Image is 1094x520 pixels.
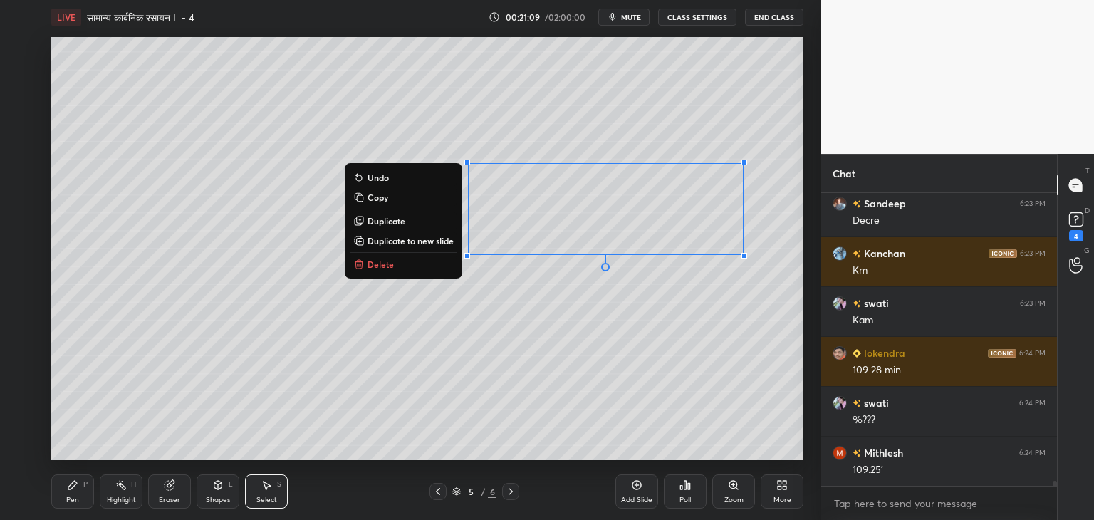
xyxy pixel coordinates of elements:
div: 6:24 PM [1019,399,1046,407]
div: Shapes [206,496,230,504]
h6: Kanchan [861,246,905,261]
p: Duplicate to new slide [368,235,454,246]
button: mute [598,9,650,26]
div: LIVE [51,9,81,26]
img: no-rating-badge.077c3623.svg [853,400,861,407]
img: no-rating-badge.077c3623.svg [853,449,861,457]
div: 6:23 PM [1020,299,1046,308]
img: 17963b32a8114a8eaca756b508a36ab1.jpg [833,346,847,360]
button: Undo [350,169,457,186]
img: 3 [833,246,847,261]
h4: सामान्य कार्बनिक रसायन L - 4 [87,11,194,24]
p: Chat [821,155,867,192]
div: Poll [679,496,691,504]
p: Copy [368,192,388,203]
div: / [481,487,485,496]
div: More [773,496,791,504]
h6: Mithlesh [861,445,903,460]
button: Duplicate [350,212,457,229]
div: Eraser [159,496,180,504]
div: 6:24 PM [1019,449,1046,457]
div: L [229,481,233,488]
p: Delete [368,259,394,270]
div: 4 [1069,230,1083,241]
img: no-rating-badge.077c3623.svg [853,300,861,308]
div: Highlight [107,496,136,504]
button: Copy [350,189,457,206]
div: 6:23 PM [1020,249,1046,258]
h6: Sandeep [861,196,906,211]
img: no-rating-badge.077c3623.svg [853,250,861,258]
p: T [1085,165,1090,176]
button: CLASS SETTINGS [658,9,736,26]
div: %??? [853,413,1046,427]
img: b5b57d73ff704f88a4f5f2a859165ea1.jpg [833,396,847,410]
img: iconic-dark.1390631f.png [989,249,1017,258]
div: 5 [464,487,478,496]
div: grid [821,193,1057,487]
div: Add Slide [621,496,652,504]
div: Pen [66,496,79,504]
img: 3 [833,446,847,460]
div: 6:23 PM [1020,199,1046,208]
div: S [277,481,281,488]
div: Zoom [724,496,744,504]
div: 109 28 min [853,363,1046,378]
h6: lokendra [861,345,905,360]
img: b5b57d73ff704f88a4f5f2a859165ea1.jpg [833,296,847,311]
button: Duplicate to new slide [350,232,457,249]
div: Kam [853,313,1046,328]
div: 109.25' [853,463,1046,477]
h6: swati [861,296,889,311]
h6: swati [861,395,889,410]
button: Delete [350,256,457,273]
div: H [131,481,136,488]
img: no-rating-badge.077c3623.svg [853,200,861,208]
p: Undo [368,172,389,183]
div: 6:24 PM [1019,349,1046,358]
p: D [1085,205,1090,216]
div: P [83,481,88,488]
span: mute [621,12,641,22]
div: Decre [853,214,1046,228]
p: G [1084,245,1090,256]
img: Learner_Badge_beginner_1_8b307cf2a0.svg [853,349,861,358]
p: Duplicate [368,215,405,227]
button: End Class [745,9,803,26]
img: iconic-dark.1390631f.png [988,349,1016,358]
img: 2b237c815c374a16bfeb2c421d3abc60.jpg [833,197,847,211]
div: Km [853,264,1046,278]
div: Select [256,496,277,504]
div: 6 [488,485,496,498]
